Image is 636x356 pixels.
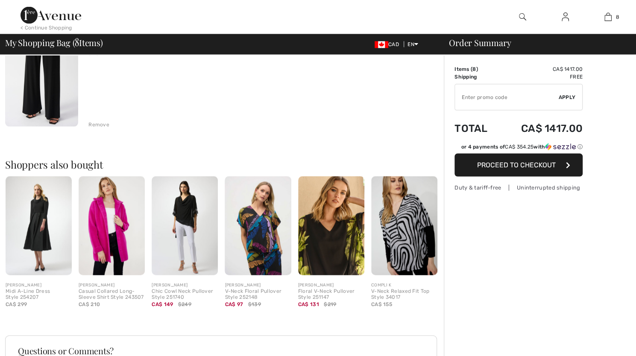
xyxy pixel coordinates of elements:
[79,301,100,307] span: CA$ 210
[616,13,619,21] span: 8
[6,301,27,307] span: CA$ 299
[562,12,569,22] img: My Info
[5,17,78,126] img: Wide-Leg Mid-Rise Trousers Style 251249
[461,143,583,151] div: or 4 payments of with
[499,65,583,73] td: CA$ 1417.00
[455,85,559,110] input: Promo code
[371,301,392,307] span: CA$ 155
[371,176,437,276] img: V-Neck Relaxed Fit Top Style 34017
[225,282,291,289] div: [PERSON_NAME]
[225,289,291,301] div: V-Neck Floral Pullover Style 252148
[371,282,437,289] div: COMPLI K
[79,282,145,289] div: [PERSON_NAME]
[6,176,72,276] img: Midi A-Line Dress Style 254207
[152,289,218,301] div: Chic Cowl Neck Pullover Style 251740
[88,121,109,128] div: Remove
[324,301,336,308] span: $219
[477,161,556,169] span: Proceed to Checkout
[454,65,499,73] td: Items ( )
[454,143,583,154] div: or 4 payments ofCA$ 354.25withSezzle Click to learn more about Sezzle
[604,12,612,22] img: My Bag
[225,176,291,276] img: V-Neck Floral Pullover Style 252148
[152,282,218,289] div: [PERSON_NAME]
[545,143,576,151] img: Sezzle
[375,41,388,48] img: Canadian Dollar
[499,114,583,143] td: CA$ 1417.00
[152,301,173,307] span: CA$ 149
[371,289,437,301] div: V-Neck Relaxed Fit Top Style 34017
[298,289,364,301] div: Floral V-Neck Pullover Style 251147
[75,36,79,47] span: 8
[375,41,402,47] span: CAD
[21,24,72,32] div: < Continue Shopping
[5,159,444,169] h2: Shoppers also bought
[152,176,218,276] img: Chic Cowl Neck Pullover Style 251740
[248,301,261,308] span: $139
[454,154,583,177] button: Proceed to Checkout
[454,184,583,192] div: Duty & tariff-free | Uninterrupted shipping
[298,301,319,307] span: CA$ 131
[555,12,576,23] a: Sign In
[5,38,103,47] span: My Shopping Bag ( Items)
[505,144,533,150] span: CA$ 354.25
[18,347,424,355] h3: Questions or Comments?
[559,93,576,101] span: Apply
[79,289,145,301] div: Casual Collared Long-Sleeve Shirt Style 243507
[499,73,583,81] td: Free
[454,114,499,143] td: Total
[178,301,191,308] span: $249
[79,176,145,276] img: Casual Collared Long-Sleeve Shirt Style 243507
[472,66,476,72] span: 8
[519,12,526,22] img: search the website
[454,73,499,81] td: Shipping
[298,282,364,289] div: [PERSON_NAME]
[298,176,364,276] img: Floral V-Neck Pullover Style 251147
[407,41,418,47] span: EN
[225,301,243,307] span: CA$ 97
[6,289,72,301] div: Midi A-Line Dress Style 254207
[439,38,631,47] div: Order Summary
[21,7,81,24] img: 1ère Avenue
[587,12,629,22] a: 8
[6,282,72,289] div: [PERSON_NAME]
